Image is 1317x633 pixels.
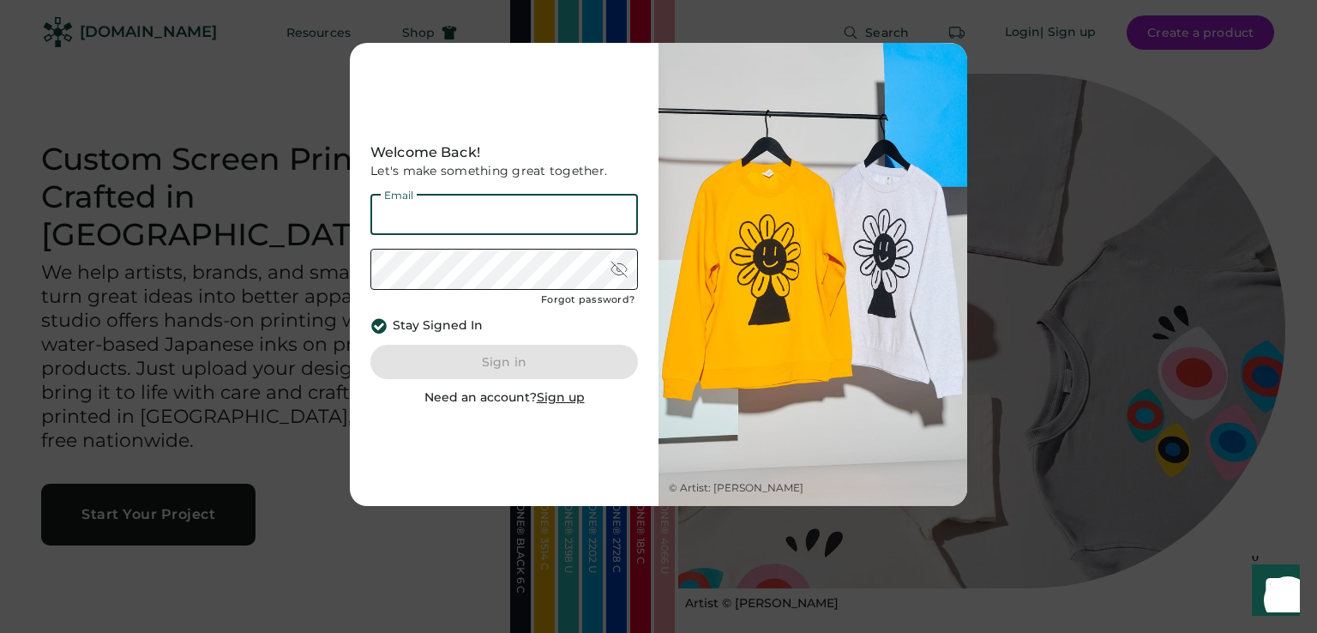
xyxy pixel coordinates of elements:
button: Sign in [370,345,638,379]
iframe: Front Chat [1236,556,1309,630]
div: Stay Signed In [393,317,483,335]
div: Welcome Back! [370,142,638,163]
u: Sign up [537,389,585,405]
div: Email [381,190,417,201]
div: Forgot password? [541,293,634,307]
div: © Artist: [PERSON_NAME] [669,481,803,496]
div: Let's make something great together. [370,163,638,180]
div: Need an account? [424,389,585,407]
img: Web-Rendered_Studio-51sRGB.jpg [658,43,967,506]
